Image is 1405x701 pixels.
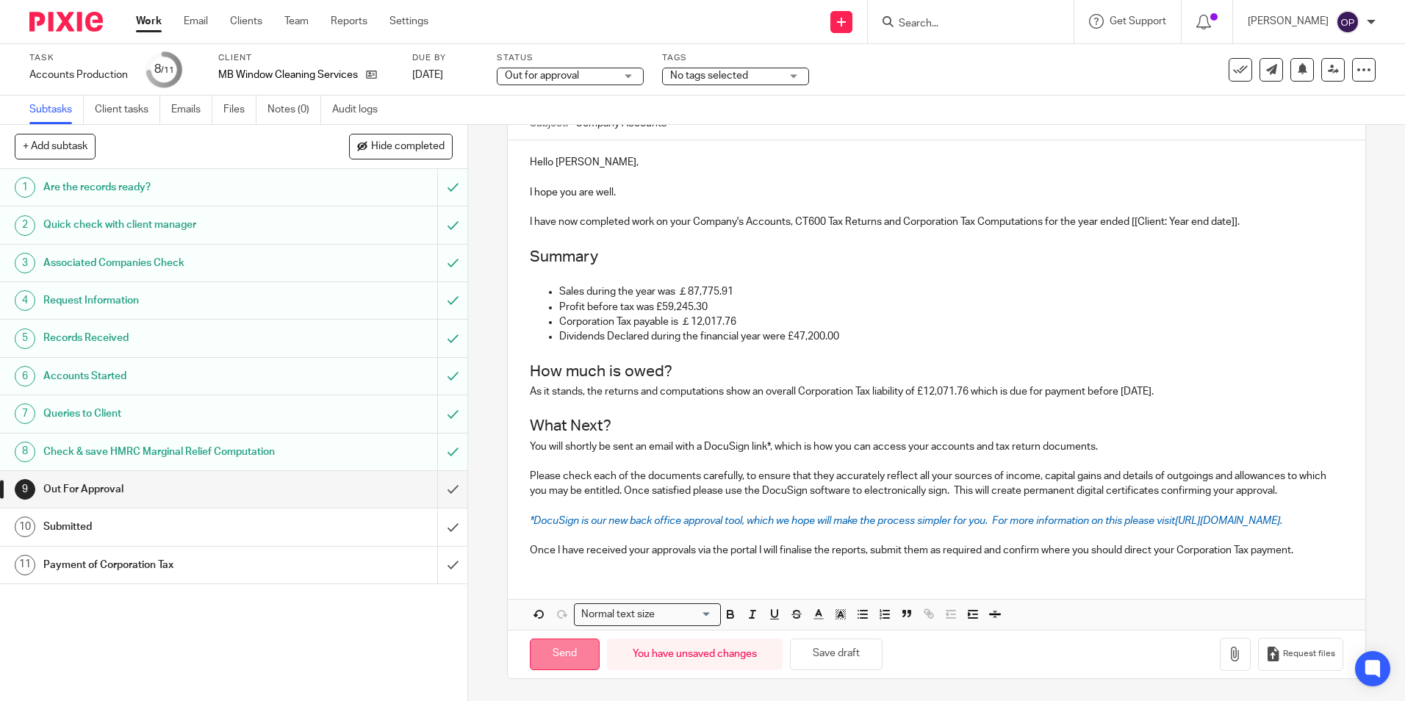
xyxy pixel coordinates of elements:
h1: Request Information [43,290,296,312]
div: Search for option [574,603,721,626]
div: 8 [154,61,174,78]
img: Pixie [29,12,103,32]
span: [DATE] [412,70,443,80]
h1: Records Received [43,327,296,349]
span: Hide completed [371,141,445,153]
p: You will shortly be sent an email with a DocuSign link*, which is how you can access your account... [530,439,1343,454]
div: 3 [15,253,35,273]
div: 8 [15,442,35,462]
div: You have unsaved changes [607,639,783,670]
a: Client tasks [95,96,160,124]
p: Please check each of the documents carefully, to ensure that they accurately reflect all your sou... [530,469,1343,499]
h1: Associated Companies Check [43,252,296,274]
p: I have now completed work on your Company's Accounts, CT600 Tax Returns and Corporation Tax Compu... [530,215,1343,229]
input: Send [530,639,600,670]
h2: Summary [530,245,1343,270]
h2: How much is owed? [530,359,1343,384]
label: Due by [412,52,478,64]
h1: Payment of Corporation Tax [43,554,296,576]
div: 10 [15,517,35,537]
span: *DocuSign is our new back office approval tool, which we hope will make the process simpler for y... [530,516,1175,526]
a: Team [284,14,309,29]
h1: Are the records ready? [43,176,296,198]
div: 2 [15,215,35,236]
input: Search for option [659,607,712,622]
span: Get Support [1110,16,1166,26]
button: Hide completed [349,134,453,159]
div: 6 [15,366,35,387]
p: Sales during the year was ￡87,775.91 [559,284,1343,299]
p: I hope you are well. [530,185,1343,200]
div: 11 [15,555,35,575]
button: Save draft [790,639,883,670]
h1: Queries to Client [43,403,296,425]
h1: Out For Approval [43,478,296,500]
label: Client [218,52,394,64]
a: Reports [331,14,367,29]
a: Notes (0) [267,96,321,124]
h2: What Next? [530,414,1343,439]
img: svg%3E [1336,10,1359,34]
p: Corporation Tax payable is ￡12,017.76 [559,314,1343,329]
span: Normal text size [578,607,658,622]
a: [URL][DOMAIN_NAME] [1175,516,1280,526]
span: . [1280,516,1282,526]
button: + Add subtask [15,134,96,159]
p: Profit before tax was £59,245.30 [559,300,1343,314]
div: 7 [15,403,35,424]
h1: Accounts Started [43,365,296,387]
div: Accounts Production [29,68,128,82]
p: Dividends Declared during the financial year were £47,200.00 [559,329,1343,344]
p: Hello [PERSON_NAME], [530,155,1343,170]
p: Once I have received your approvals via the portal I will finalise the reports, submit them as re... [530,543,1343,558]
a: Subtasks [29,96,84,124]
span: Out for approval [505,71,579,81]
label: Task [29,52,128,64]
a: Clients [230,14,262,29]
a: Audit logs [332,96,389,124]
a: Work [136,14,162,29]
p: [PERSON_NAME] [1248,14,1329,29]
input: Search [897,18,1030,31]
p: MB Window Cleaning Services Ltd [218,68,359,82]
label: Status [497,52,644,64]
a: Emails [171,96,212,124]
label: Tags [662,52,809,64]
small: /11 [161,66,174,74]
div: 9 [15,479,35,500]
a: Email [184,14,208,29]
h1: Check & save HMRC Marginal Relief Computation [43,441,296,463]
div: 1 [15,177,35,198]
h1: Submitted [43,516,296,538]
h1: Quick check with client manager [43,214,296,236]
a: Files [223,96,256,124]
div: 4 [15,290,35,311]
a: Settings [389,14,428,29]
span: No tags selected [670,71,748,81]
span: Request files [1283,648,1335,660]
p: As it stands, the returns and computations show an overall Corporation Tax liability of £12,071.7... [530,384,1343,399]
button: Request files [1258,638,1343,671]
div: 5 [15,328,35,349]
